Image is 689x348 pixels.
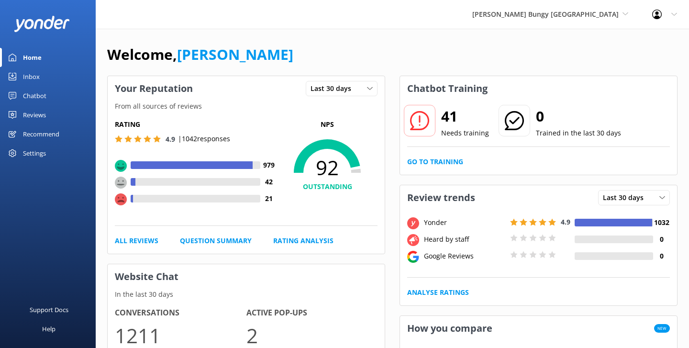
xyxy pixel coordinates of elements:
[441,105,489,128] h2: 41
[14,16,69,32] img: yonder-white-logo.png
[108,76,200,101] h3: Your Reputation
[107,43,293,66] h1: Welcome,
[178,134,230,144] p: | 1042 responses
[653,251,670,261] h4: 0
[536,105,621,128] h2: 0
[311,83,357,94] span: Last 30 days
[472,10,619,19] span: [PERSON_NAME] Bungy [GEOGRAPHIC_DATA]
[653,234,670,245] h4: 0
[422,234,508,245] div: Heard by staff
[115,307,246,319] h4: Conversations
[260,193,277,204] h4: 21
[180,236,252,246] a: Question Summary
[400,76,495,101] h3: Chatbot Training
[400,185,482,210] h3: Review trends
[108,289,385,300] p: In the last 30 days
[23,124,59,144] div: Recommend
[400,316,500,341] h3: How you compare
[273,236,333,246] a: Rating Analysis
[166,135,175,144] span: 4.9
[441,128,489,138] p: Needs training
[108,101,385,112] p: From all sources of reviews
[42,319,56,338] div: Help
[246,307,378,319] h4: Active Pop-ups
[115,119,277,130] h5: Rating
[407,157,463,167] a: Go to Training
[422,217,508,228] div: Yonder
[654,324,670,333] span: New
[603,192,649,203] span: Last 30 days
[115,236,158,246] a: All Reviews
[23,144,46,163] div: Settings
[260,160,277,170] h4: 979
[277,156,378,180] span: 92
[277,181,378,192] h4: OUTSTANDING
[23,48,42,67] div: Home
[653,217,670,228] h4: 1032
[277,119,378,130] p: NPS
[23,105,46,124] div: Reviews
[23,86,46,105] div: Chatbot
[30,300,68,319] div: Support Docs
[536,128,621,138] p: Trained in the last 30 days
[108,264,385,289] h3: Website Chat
[422,251,508,261] div: Google Reviews
[177,45,293,64] a: [PERSON_NAME]
[23,67,40,86] div: Inbox
[260,177,277,187] h4: 42
[407,287,469,298] a: Analyse Ratings
[561,217,570,226] span: 4.9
